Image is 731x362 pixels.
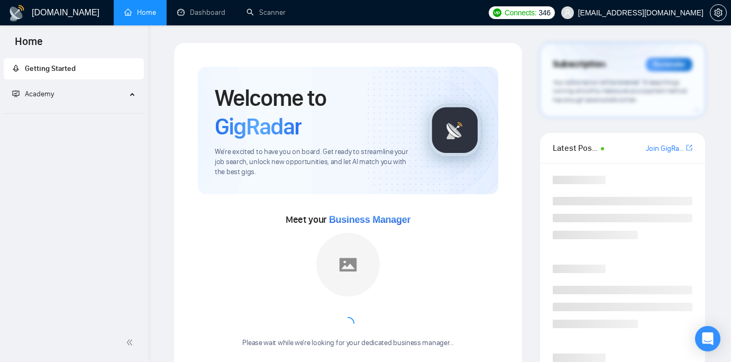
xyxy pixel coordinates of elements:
div: Open Intercom Messenger [695,326,720,351]
span: Your subscription will be renewed. To keep things running smoothly, make sure your payment method... [553,78,687,104]
span: Getting Started [25,64,76,73]
span: export [686,143,692,152]
span: 346 [538,7,550,19]
span: Home [6,34,51,56]
span: Academy [12,89,54,98]
li: Academy Homepage [4,109,144,116]
span: Business Manager [329,214,410,225]
span: rocket [12,65,20,72]
span: We're excited to have you on board. Get ready to streamline your job search, unlock new opportuni... [215,147,412,177]
span: Latest Posts from the GigRadar Community [553,141,598,155]
button: setting [710,4,727,21]
span: setting [710,8,726,17]
span: Subscription [553,56,605,74]
span: fund-projection-screen [12,90,20,97]
a: dashboardDashboard [177,8,225,17]
span: user [564,9,571,16]
h1: Welcome to [215,84,412,141]
img: logo [8,5,25,22]
span: Meet your [286,214,410,225]
a: export [686,143,692,153]
a: searchScanner [246,8,286,17]
span: double-left [126,337,136,348]
span: Academy [25,89,54,98]
span: GigRadar [215,112,301,141]
a: setting [710,8,727,17]
a: homeHome [124,8,156,17]
li: Getting Started [4,58,144,79]
img: placeholder.png [316,233,380,296]
div: Reminder [646,58,692,71]
img: upwork-logo.png [493,8,501,17]
div: Please wait while we're looking for your dedicated business manager... [236,338,460,348]
img: gigradar-logo.png [428,104,481,157]
a: Join GigRadar Slack Community [646,143,684,155]
span: Connects: [505,7,536,19]
span: loading [342,317,354,330]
